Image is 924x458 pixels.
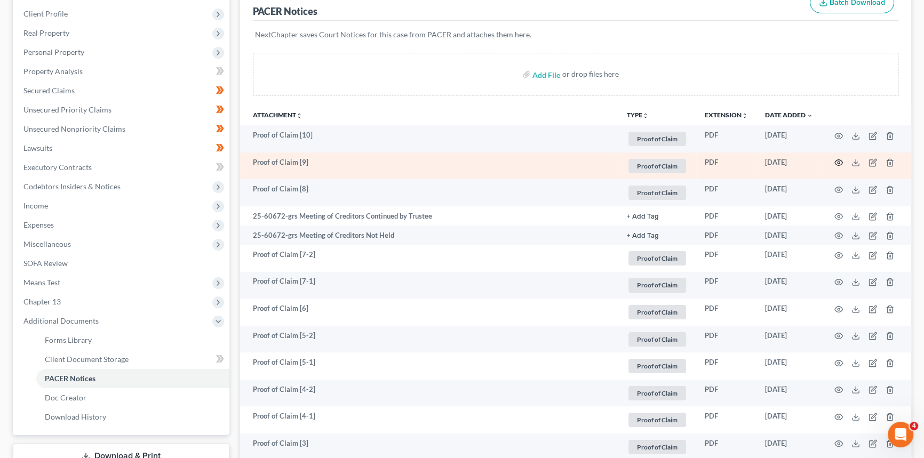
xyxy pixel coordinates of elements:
[756,179,822,206] td: [DATE]
[627,232,659,239] button: + Add Tag
[23,239,71,248] span: Miscellaneous
[628,332,686,347] span: Proof of Claim
[240,299,618,326] td: Proof of Claim [6]
[696,179,756,206] td: PDF
[23,143,52,152] span: Lawsuits
[23,278,60,287] span: Means Test
[45,374,95,383] span: PACER Notices
[23,201,48,210] span: Income
[756,406,822,433] td: [DATE]
[45,412,106,421] span: Download History
[240,226,618,245] td: 25-60672-grs Meeting of Creditors Not Held
[36,369,229,388] a: PACER Notices
[15,139,229,158] a: Lawsuits
[36,407,229,427] a: Download History
[628,159,686,173] span: Proof of Claim
[628,278,686,292] span: Proof of Claim
[240,272,618,299] td: Proof of Claim [7-1]
[627,276,688,294] a: Proof of Claim
[642,113,649,119] i: unfold_more
[253,111,302,119] a: Attachmentunfold_more
[45,393,86,402] span: Doc Creator
[36,331,229,350] a: Forms Library
[696,406,756,433] td: PDF
[240,152,618,180] td: Proof of Claim [9]
[240,380,618,407] td: Proof of Claim [4-2]
[23,86,75,95] span: Secured Claims
[756,152,822,180] td: [DATE]
[240,179,618,206] td: Proof of Claim [8]
[628,413,686,427] span: Proof of Claim
[756,272,822,299] td: [DATE]
[36,350,229,369] a: Client Document Storage
[696,380,756,407] td: PDF
[696,206,756,226] td: PDF
[705,111,748,119] a: Extensionunfold_more
[627,213,659,220] button: + Add Tag
[756,299,822,326] td: [DATE]
[627,157,688,175] a: Proof of Claim
[23,182,121,191] span: Codebtors Insiders & Notices
[562,69,619,79] div: or drop files here
[765,111,813,119] a: Date Added expand_more
[45,335,92,344] span: Forms Library
[756,226,822,245] td: [DATE]
[23,67,83,76] span: Property Analysis
[627,357,688,375] a: Proof of Claim
[807,113,813,119] i: expand_more
[15,81,229,100] a: Secured Claims
[627,384,688,402] a: Proof of Claim
[627,303,688,321] a: Proof of Claim
[23,316,99,325] span: Additional Documents
[756,380,822,407] td: [DATE]
[756,125,822,152] td: [DATE]
[627,230,688,240] a: + Add Tag
[240,352,618,380] td: Proof of Claim [5-1]
[627,112,649,119] button: TYPEunfold_more
[756,352,822,380] td: [DATE]
[15,100,229,119] a: Unsecured Priority Claims
[23,124,125,133] span: Unsecured Nonpriority Claims
[23,105,111,114] span: Unsecured Priority Claims
[628,132,686,146] span: Proof of Claim
[628,440,686,454] span: Proof of Claim
[696,272,756,299] td: PDF
[627,184,688,202] a: Proof of Claim
[627,130,688,148] a: Proof of Claim
[628,305,686,319] span: Proof of Claim
[756,245,822,272] td: [DATE]
[696,299,756,326] td: PDF
[628,251,686,266] span: Proof of Claim
[742,113,748,119] i: unfold_more
[255,29,896,40] p: NextChapter saves Court Notices for this case from PACER and attaches them here.
[23,220,54,229] span: Expenses
[696,152,756,180] td: PDF
[45,355,129,364] span: Client Document Storage
[240,406,618,433] td: Proof of Claim [4-1]
[756,206,822,226] td: [DATE]
[36,388,229,407] a: Doc Creator
[15,62,229,81] a: Property Analysis
[628,386,686,400] span: Proof of Claim
[240,245,618,272] td: Proof of Claim [7-2]
[888,422,913,447] iframe: Intercom live chat
[627,211,688,221] a: + Add Tag
[23,47,84,57] span: Personal Property
[696,226,756,245] td: PDF
[15,119,229,139] a: Unsecured Nonpriority Claims
[627,250,688,267] a: Proof of Claim
[23,9,68,18] span: Client Profile
[627,438,688,456] a: Proof of Claim
[253,5,317,18] div: PACER Notices
[23,28,69,37] span: Real Property
[910,422,918,430] span: 4
[628,359,686,373] span: Proof of Claim
[627,411,688,429] a: Proof of Claim
[240,125,618,152] td: Proof of Claim [10]
[240,326,618,353] td: Proof of Claim [5-2]
[696,245,756,272] td: PDF
[696,326,756,353] td: PDF
[15,158,229,177] a: Executory Contracts
[756,326,822,353] td: [DATE]
[627,331,688,348] a: Proof of Claim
